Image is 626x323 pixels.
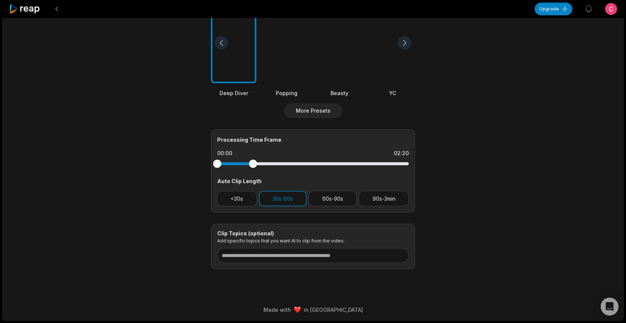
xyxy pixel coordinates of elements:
[217,177,409,185] div: Auto Clip Length
[317,89,362,97] div: Beasty
[217,230,409,237] div: Clip Topics (optional)
[601,298,619,316] div: Open Intercom Messenger
[294,307,301,313] img: heart emoji
[9,306,617,314] div: Made with in [GEOGRAPHIC_DATA]
[535,3,572,15] button: Upgrade
[264,89,309,97] div: Popping
[217,191,257,206] button: <30s
[370,89,415,97] div: YC
[217,150,232,157] div: 00:00
[309,191,357,206] button: 60s-90s
[394,150,409,157] div: 02:20
[259,191,307,206] button: 30s-60s
[217,238,409,244] p: Add specific topics that you want AI to clip from the video.
[359,191,409,206] button: 90s-3min
[217,136,409,144] div: Processing Time Frame
[284,103,342,118] button: More Presets
[211,89,256,97] div: Deep Diver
